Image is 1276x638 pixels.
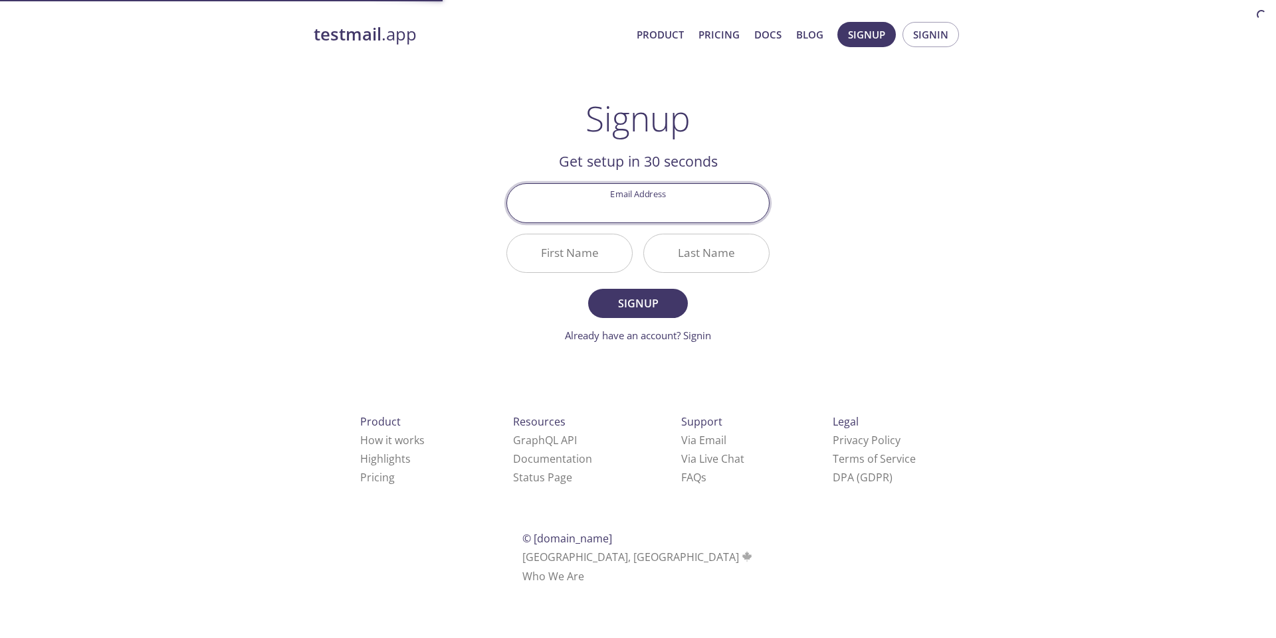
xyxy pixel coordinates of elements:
[701,470,706,485] span: s
[513,414,566,429] span: Resources
[913,26,948,43] span: Signin
[513,470,572,485] a: Status Page
[360,433,425,447] a: How it works
[681,451,744,466] a: Via Live Chat
[513,451,592,466] a: Documentation
[681,414,722,429] span: Support
[513,433,577,447] a: GraphQL API
[588,289,688,318] button: Signup
[848,26,885,43] span: Signup
[522,550,754,564] span: [GEOGRAPHIC_DATA], [GEOGRAPHIC_DATA]
[681,433,726,447] a: Via Email
[833,414,859,429] span: Legal
[360,451,411,466] a: Highlights
[360,414,401,429] span: Product
[833,433,901,447] a: Privacy Policy
[314,23,626,46] a: testmail.app
[314,23,381,46] strong: testmail
[637,26,684,43] a: Product
[360,470,395,485] a: Pricing
[681,470,706,485] a: FAQ
[833,451,916,466] a: Terms of Service
[506,150,770,173] h2: Get setup in 30 seconds
[833,470,893,485] a: DPA (GDPR)
[754,26,782,43] a: Docs
[903,22,959,47] button: Signin
[796,26,823,43] a: Blog
[565,329,711,342] a: Already have an account? Signin
[522,569,584,584] a: Who We Are
[603,294,673,313] span: Signup
[585,98,691,138] h1: Signup
[522,531,612,546] span: © [DOMAIN_NAME]
[698,26,740,43] a: Pricing
[837,22,896,47] button: Signup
